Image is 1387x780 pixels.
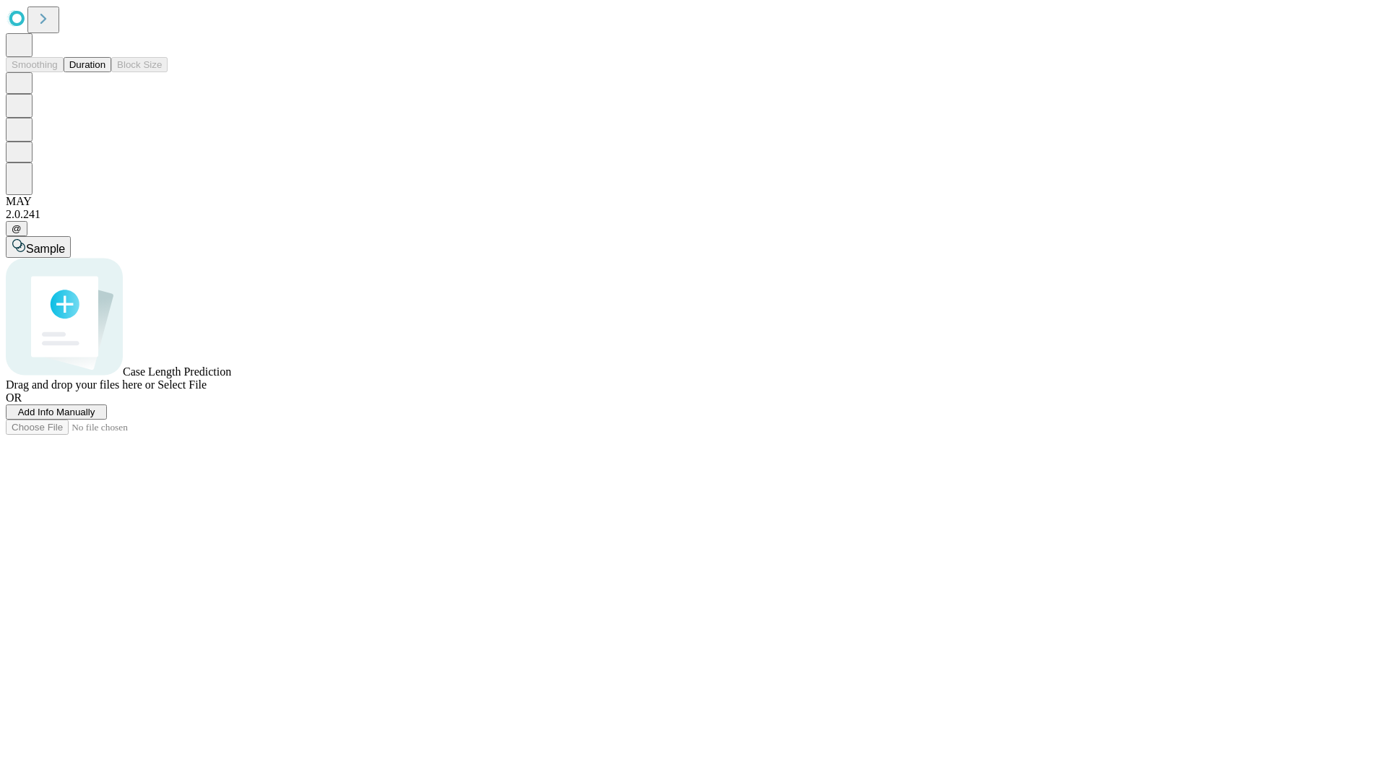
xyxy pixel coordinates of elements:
[26,243,65,255] span: Sample
[157,378,207,391] span: Select File
[12,223,22,234] span: @
[123,365,231,378] span: Case Length Prediction
[6,208,1381,221] div: 2.0.241
[6,57,64,72] button: Smoothing
[64,57,111,72] button: Duration
[6,391,22,404] span: OR
[6,236,71,258] button: Sample
[6,221,27,236] button: @
[6,404,107,420] button: Add Info Manually
[111,57,168,72] button: Block Size
[6,195,1381,208] div: MAY
[18,407,95,417] span: Add Info Manually
[6,378,155,391] span: Drag and drop your files here or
